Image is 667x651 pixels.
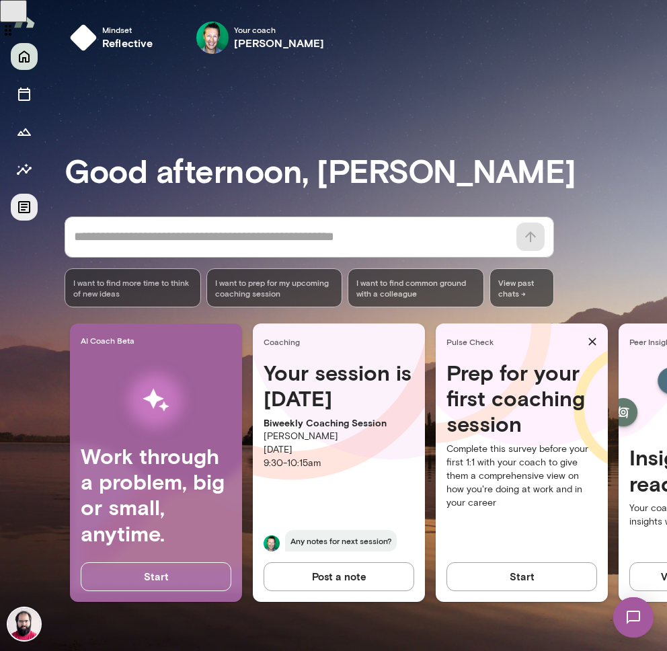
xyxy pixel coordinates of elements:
button: Post a note [264,562,414,590]
h6: reflective [102,35,153,51]
h6: [PERSON_NAME] [234,35,325,51]
img: Brian [264,535,280,551]
span: Coaching [264,336,420,347]
span: Pulse Check [446,336,582,347]
h4: Prep for your first coaching session [446,360,597,437]
img: Adam Ranfelt [8,608,40,640]
p: 9:30 - 10:15am [264,457,414,470]
span: I want to find common ground with a colleague [356,277,475,299]
span: I want to prep for my upcoming coaching session [215,277,334,299]
button: Start [81,562,231,590]
div: I want to find common ground with a colleague [348,268,484,307]
h4: Your session is [DATE] [264,360,414,412]
h4: Work through a problem, big or small, anytime. [81,443,231,547]
span: View past chats -> [489,268,554,307]
p: [PERSON_NAME] [264,430,414,443]
div: I want to prep for my upcoming coaching session [206,268,343,307]
p: Biweekly Coaching Session [264,416,414,430]
button: Documents [11,194,38,221]
button: Start [446,562,597,590]
button: Home [11,43,38,70]
h3: Good afternoon, [PERSON_NAME] [65,151,667,189]
p: Complete this survey before your first 1:1 with your coach to give them a comprehensive view on h... [446,443,597,510]
span: AI Coach Beta [81,335,237,346]
p: [DATE] [264,443,414,457]
div: I want to find more time to think of new ideas [65,268,201,307]
span: I want to find more time to think of new ideas [73,277,192,299]
span: Any notes for next session? [285,530,397,551]
button: Sessions [11,81,38,108]
button: Growth Plan [11,118,38,145]
button: Insights [11,156,38,183]
img: AI Workflows [96,358,216,443]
